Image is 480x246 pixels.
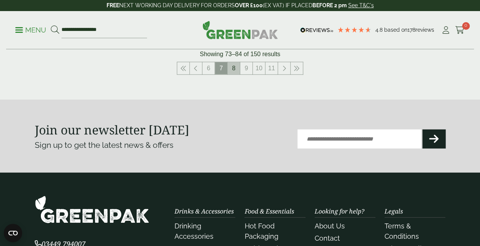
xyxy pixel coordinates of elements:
[407,27,415,33] span: 178
[253,62,265,74] a: 10
[337,26,372,33] div: 4.78 Stars
[348,2,374,8] a: See T&C's
[200,50,280,59] p: Showing 73–84 of 150 results
[175,222,213,240] a: Drinking Accessories
[215,62,227,74] span: 7
[455,26,465,34] i: Cart
[15,26,46,35] p: Menu
[35,196,149,223] img: GreenPak Supplies
[300,28,333,33] img: REVIEWS.io
[35,121,189,138] strong: Join our newsletter [DATE]
[384,27,407,33] span: Based on
[315,222,345,230] a: About Us
[4,224,22,242] button: Open CMP widget
[35,139,220,151] p: Sign up to get the latest news & offers
[462,22,470,30] span: 0
[202,62,215,74] a: 6
[315,234,340,242] a: Contact
[385,222,419,240] a: Terms & Conditions
[244,222,278,240] a: Hot Food Packaging
[415,27,434,33] span: reviews
[265,62,278,74] a: 11
[202,21,278,39] img: GreenPak Supplies
[107,2,119,8] strong: FREE
[312,2,347,8] strong: BEFORE 2 pm
[375,27,384,33] span: 4.8
[441,26,451,34] i: My Account
[235,2,263,8] strong: OVER £100
[455,24,465,36] a: 0
[15,26,46,33] a: Menu
[240,62,252,74] a: 9
[228,62,240,74] a: 8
